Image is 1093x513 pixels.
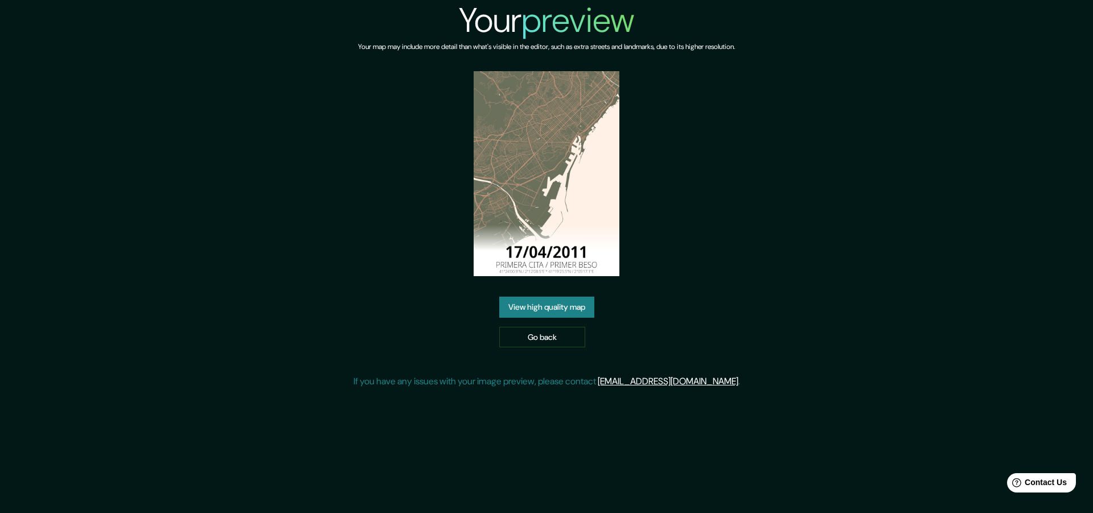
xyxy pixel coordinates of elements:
[992,469,1080,500] iframe: Help widget launcher
[354,375,740,388] p: If you have any issues with your image preview, please contact .
[598,375,738,387] a: [EMAIL_ADDRESS][DOMAIN_NAME]
[499,297,594,318] a: View high quality map
[499,327,585,348] a: Go back
[358,41,735,53] h6: Your map may include more detail than what's visible in the editor, such as extra streets and lan...
[474,71,619,276] img: created-map-preview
